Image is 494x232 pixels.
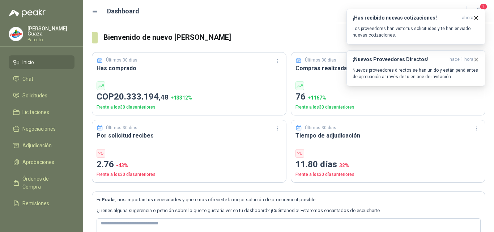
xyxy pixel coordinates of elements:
h3: Tiempo de adjudicación [295,131,481,140]
a: Configuración [9,213,74,227]
p: Frente a los 30 días anteriores [295,104,481,111]
span: Adjudicación [22,142,52,149]
p: Patojito [27,38,74,42]
p: Frente a los 30 días anteriores [97,171,282,178]
span: Inicio [22,58,34,66]
span: + 1167 % [308,95,326,101]
span: Solicitudes [22,92,47,100]
span: Negociaciones [22,125,56,133]
a: Aprobaciones [9,155,74,169]
p: 11.80 días [295,158,481,172]
span: Chat [22,75,33,83]
h3: Has comprado [97,64,282,73]
p: Los proveedores han visto tus solicitudes y te han enviado nuevas cotizaciones. [353,25,479,38]
img: Company Logo [9,27,23,41]
p: [PERSON_NAME] Guaza [27,26,74,36]
p: 76 [295,90,481,104]
span: -43 % [116,163,128,168]
a: Solicitudes [9,89,74,102]
p: Últimos 30 días [305,57,336,64]
p: Frente a los 30 días anteriores [97,104,282,111]
a: Órdenes de Compra [9,172,74,194]
button: ¡Nuevos Proveedores Directos!hace 1 hora Nuevos proveedores directos se han unido y están pendien... [346,50,485,86]
b: Peakr [102,197,115,202]
h3: Por solicitud recibes [97,131,282,140]
span: ahora [462,15,473,21]
p: 2.76 [97,158,282,172]
button: 2 [472,5,485,18]
a: Adjudicación [9,139,74,152]
a: Inicio [9,55,74,69]
h3: Bienvenido de nuevo [PERSON_NAME] [103,32,485,43]
h3: ¡Nuevos Proveedores Directos! [353,56,447,63]
a: Negociaciones [9,122,74,136]
a: Chat [9,72,74,86]
span: Aprobaciones [22,158,54,166]
span: 20.333.194 [114,92,169,102]
button: ¡Has recibido nuevas cotizaciones!ahora Los proveedores han visto tus solicitudes y te han enviad... [346,9,485,45]
p: Últimos 30 días [106,57,137,64]
span: + 13312 % [171,95,192,101]
span: Órdenes de Compra [22,175,68,191]
p: ¿Tienes alguna sugerencia o petición sobre lo que te gustaría ver en tu dashboard? ¡Cuéntanoslo! ... [97,207,481,214]
a: Remisiones [9,197,74,210]
h1: Dashboard [107,6,139,16]
p: Nuevos proveedores directos se han unido y están pendientes de aprobación a través de tu enlace d... [353,67,479,80]
span: 2 [480,3,487,10]
p: COP [97,90,282,104]
span: Licitaciones [22,108,49,116]
a: Licitaciones [9,105,74,119]
p: Últimos 30 días [305,125,336,131]
span: Remisiones [22,199,49,207]
span: hace 1 hora [450,56,473,63]
span: 32 % [339,163,349,168]
h3: ¡Has recibido nuevas cotizaciones! [353,15,459,21]
img: Logo peakr [9,9,46,17]
p: En , nos importan tus necesidades y queremos ofrecerte la mejor solución de procurement posible. [97,196,481,203]
p: Frente a los 30 días anteriores [295,171,481,178]
span: ,48 [159,93,169,101]
p: Últimos 30 días [106,125,137,131]
h3: Compras realizadas [295,64,481,73]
